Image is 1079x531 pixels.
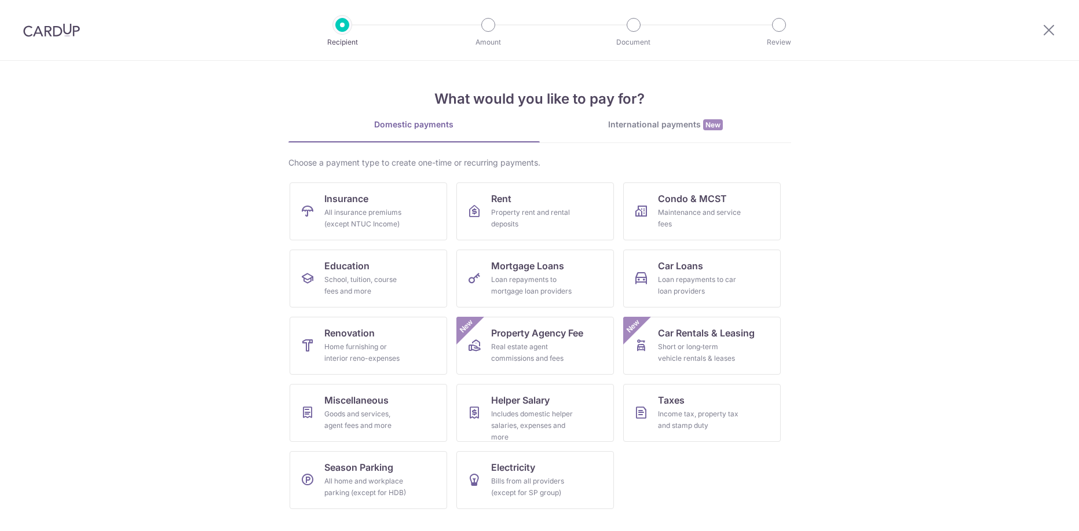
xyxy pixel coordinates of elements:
[491,326,583,340] span: Property Agency Fee
[658,259,703,273] span: Car Loans
[290,384,447,442] a: MiscellaneousGoods and services, agent fees and more
[288,119,540,130] div: Domestic payments
[456,250,614,307] a: Mortgage LoansLoan repayments to mortgage loan providers
[445,36,531,48] p: Amount
[623,250,781,307] a: Car LoansLoan repayments to car loan providers
[456,317,476,336] span: New
[456,317,614,375] a: Property Agency FeeReal estate agent commissions and feesNew
[324,408,408,431] div: Goods and services, agent fees and more
[591,36,676,48] p: Document
[288,89,791,109] h4: What would you like to pay for?
[491,408,575,443] div: Includes domestic helper salaries, expenses and more
[456,451,614,509] a: ElectricityBills from all providers (except for SP group)
[324,460,393,474] span: Season Parking
[491,460,535,474] span: Electricity
[491,259,564,273] span: Mortgage Loans
[324,207,408,230] div: All insurance premiums (except NTUC Income)
[658,207,741,230] div: Maintenance and service fees
[288,157,791,169] div: Choose a payment type to create one-time or recurring payments.
[658,326,755,340] span: Car Rentals & Leasing
[23,23,80,37] img: CardUp
[623,182,781,240] a: Condo & MCSTMaintenance and service fees
[324,475,408,499] div: All home and workplace parking (except for HDB)
[491,207,575,230] div: Property rent and rental deposits
[491,274,575,297] div: Loan repayments to mortgage loan providers
[324,192,368,206] span: Insurance
[456,384,614,442] a: Helper SalaryIncludes domestic helper salaries, expenses and more
[324,393,389,407] span: Miscellaneous
[324,259,370,273] span: Education
[324,326,375,340] span: Renovation
[491,192,511,206] span: Rent
[290,451,447,509] a: Season ParkingAll home and workplace parking (except for HDB)
[299,36,385,48] p: Recipient
[658,341,741,364] div: Short or long‑term vehicle rentals & leases
[491,341,575,364] div: Real estate agent commissions and fees
[658,274,741,297] div: Loan repayments to car loan providers
[290,250,447,307] a: EducationSchool, tuition, course fees and more
[324,341,408,364] div: Home furnishing or interior reno-expenses
[658,192,727,206] span: Condo & MCST
[290,182,447,240] a: InsuranceAll insurance premiums (except NTUC Income)
[658,408,741,431] div: Income tax, property tax and stamp duty
[623,317,781,375] a: Car Rentals & LeasingShort or long‑term vehicle rentals & leasesNew
[491,475,575,499] div: Bills from all providers (except for SP group)
[736,36,822,48] p: Review
[491,393,550,407] span: Helper Salary
[540,119,791,131] div: International payments
[658,393,685,407] span: Taxes
[703,119,723,130] span: New
[623,317,642,336] span: New
[623,384,781,442] a: TaxesIncome tax, property tax and stamp duty
[324,274,408,297] div: School, tuition, course fees and more
[290,317,447,375] a: RenovationHome furnishing or interior reno-expenses
[456,182,614,240] a: RentProperty rent and rental deposits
